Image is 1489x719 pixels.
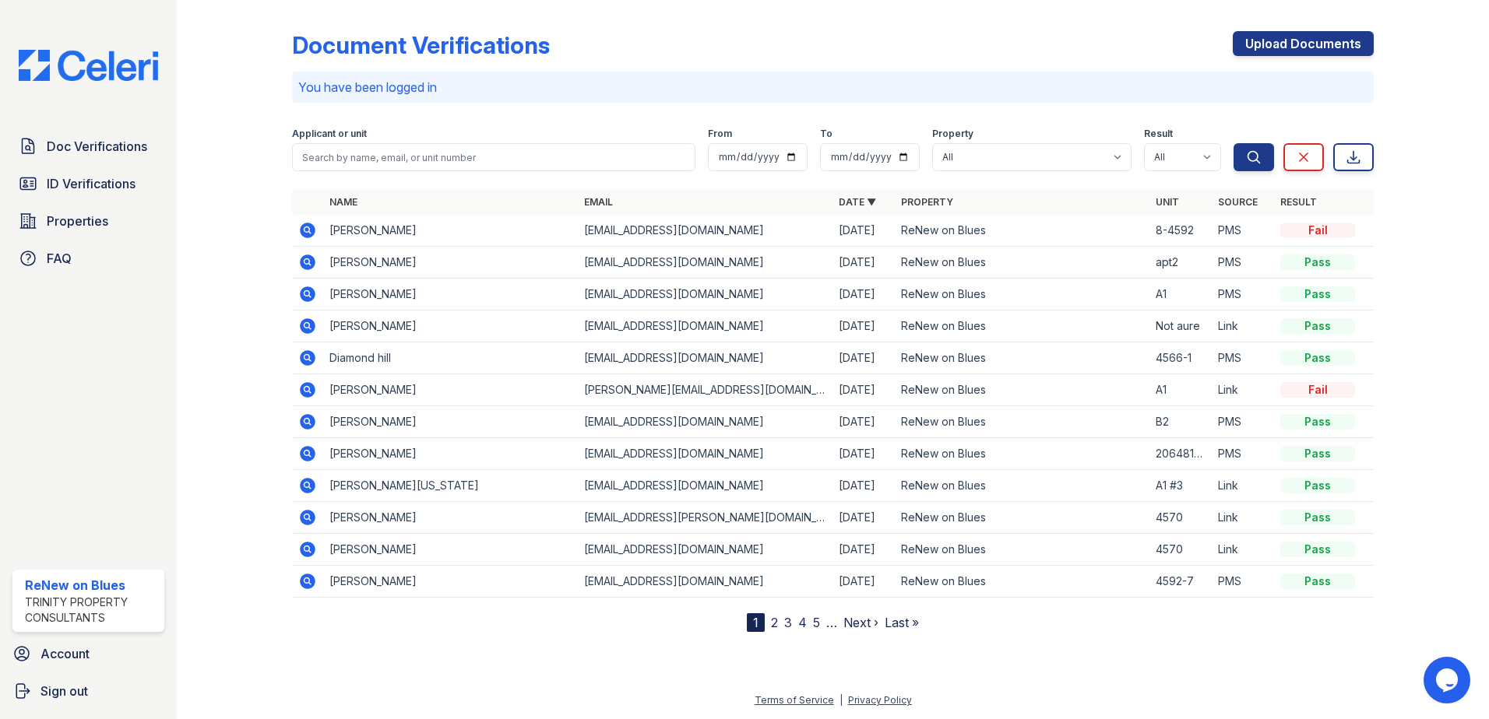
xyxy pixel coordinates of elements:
td: [PERSON_NAME][US_STATE] [323,470,578,502]
div: 1 [747,613,765,632]
td: ReNew on Blues [895,215,1149,247]
a: Account [6,638,171,669]
span: … [826,613,837,632]
td: 20648193 [1149,438,1212,470]
div: Pass [1280,478,1355,493]
a: Upload Documents [1233,31,1374,56]
td: [PERSON_NAME] [323,566,578,598]
iframe: chat widget [1424,657,1473,703]
img: CE_Logo_Blue-a8612792a0a2168367f1c8372b55b34899dd931a85d93a1a3d3e32e68fde9ad4.png [6,50,171,81]
td: A1 [1149,374,1212,406]
td: PMS [1212,215,1274,247]
td: ReNew on Blues [895,534,1149,566]
div: Pass [1280,573,1355,589]
td: [EMAIL_ADDRESS][DOMAIN_NAME] [578,247,833,279]
td: 4570 [1149,502,1212,534]
td: [EMAIL_ADDRESS][DOMAIN_NAME] [578,406,833,438]
a: Properties [12,205,164,237]
td: [DATE] [833,215,895,247]
div: Pass [1280,510,1355,525]
td: [EMAIL_ADDRESS][DOMAIN_NAME] [578,279,833,310]
td: [DATE] [833,374,895,406]
a: 3 [784,615,792,630]
span: ID Verifications [47,174,136,193]
a: Last » [885,615,919,630]
td: [PERSON_NAME] [323,310,578,342]
td: [EMAIL_ADDRESS][PERSON_NAME][DOMAIN_NAME] [578,502,833,534]
td: ReNew on Blues [895,470,1149,502]
p: You have been logged in [298,78,1368,96]
td: [DATE] [833,406,895,438]
span: Account [40,644,90,663]
td: [DATE] [833,310,895,342]
td: 8-4592 [1149,215,1212,247]
td: [PERSON_NAME] [323,279,578,310]
a: Terms of Service [755,694,834,706]
a: Name [329,196,357,208]
td: ReNew on Blues [895,566,1149,598]
a: 4 [798,615,807,630]
td: [EMAIL_ADDRESS][DOMAIN_NAME] [578,438,833,470]
td: Link [1212,502,1274,534]
div: ReNew on Blues [25,576,158,594]
td: ReNew on Blues [895,310,1149,342]
input: Search by name, email, or unit number [292,143,695,171]
button: Sign out [6,675,171,707]
a: Email [584,196,613,208]
div: Pass [1280,350,1355,366]
td: Link [1212,470,1274,502]
td: ReNew on Blues [895,374,1149,406]
span: Doc Verifications [47,137,147,156]
td: Not aure [1149,310,1212,342]
td: [DATE] [833,247,895,279]
div: Document Verifications [292,31,550,59]
a: Doc Verifications [12,131,164,162]
td: [DATE] [833,438,895,470]
td: [EMAIL_ADDRESS][DOMAIN_NAME] [578,310,833,342]
a: Property [901,196,953,208]
td: ReNew on Blues [895,247,1149,279]
td: [EMAIL_ADDRESS][DOMAIN_NAME] [578,215,833,247]
div: Pass [1280,446,1355,461]
td: 4592-7 [1149,566,1212,598]
td: B2 [1149,406,1212,438]
td: Link [1212,534,1274,566]
div: Pass [1280,318,1355,334]
div: Pass [1280,414,1355,430]
a: Date ▼ [839,196,876,208]
a: Privacy Policy [848,694,912,706]
span: Properties [47,212,108,230]
div: Pass [1280,542,1355,557]
span: Sign out [40,682,88,700]
td: [PERSON_NAME] [323,215,578,247]
td: A1 #3 [1149,470,1212,502]
td: ReNew on Blues [895,502,1149,534]
td: A1 [1149,279,1212,310]
a: Unit [1156,196,1179,208]
td: [EMAIL_ADDRESS][DOMAIN_NAME] [578,566,833,598]
td: [EMAIL_ADDRESS][DOMAIN_NAME] [578,470,833,502]
div: Trinity Property Consultants [25,594,158,626]
td: PMS [1212,279,1274,310]
td: [PERSON_NAME][EMAIL_ADDRESS][DOMAIN_NAME] [578,374,833,406]
td: [DATE] [833,470,895,502]
td: PMS [1212,406,1274,438]
div: Fail [1280,223,1355,238]
a: Source [1218,196,1258,208]
td: ReNew on Blues [895,406,1149,438]
td: Link [1212,374,1274,406]
td: [PERSON_NAME] [323,438,578,470]
td: [EMAIL_ADDRESS][DOMAIN_NAME] [578,534,833,566]
a: Result [1280,196,1317,208]
td: [DATE] [833,534,895,566]
div: | [840,694,843,706]
td: ReNew on Blues [895,438,1149,470]
div: Pass [1280,286,1355,302]
td: Diamond hill [323,342,578,374]
td: [DATE] [833,279,895,310]
a: 5 [813,615,820,630]
label: From [708,128,732,140]
td: [PERSON_NAME] [323,247,578,279]
td: ReNew on Blues [895,342,1149,374]
td: PMS [1212,566,1274,598]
